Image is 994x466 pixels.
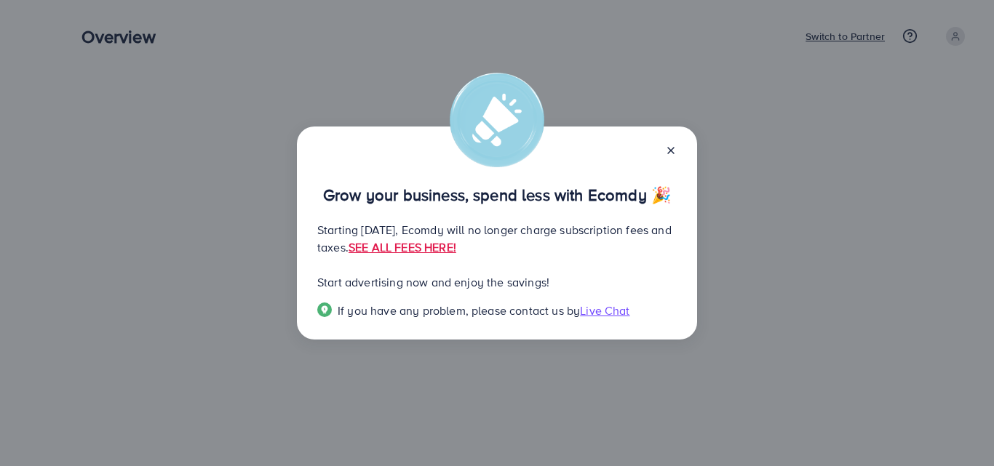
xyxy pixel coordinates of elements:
[317,302,332,317] img: Popup guide
[317,186,677,204] p: Grow your business, spend less with Ecomdy 🎉
[580,302,629,318] span: Live Chat
[317,221,677,256] p: Starting [DATE], Ecomdy will no longer charge subscription fees and taxes.
[338,302,580,318] span: If you have any problem, please contact us by
[349,239,456,255] a: SEE ALL FEES HERE!
[450,73,544,167] img: alert
[317,273,677,291] p: Start advertising now and enjoy the savings!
